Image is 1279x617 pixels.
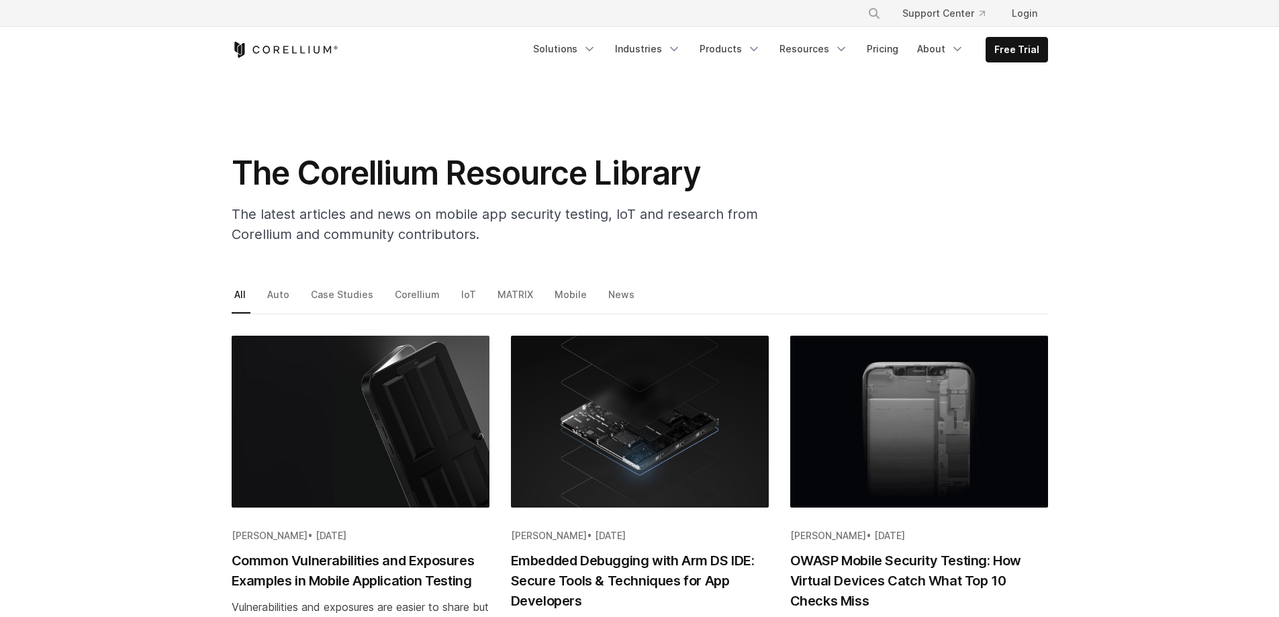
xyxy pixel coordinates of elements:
[459,285,481,314] a: IoT
[392,285,444,314] a: Corellium
[511,336,769,508] img: Embedded Debugging with Arm DS IDE: Secure Tools & Techniques for App Developers
[892,1,996,26] a: Support Center
[790,551,1048,611] h2: OWASP Mobile Security Testing: How Virtual Devices Catch What Top 10 Checks Miss
[552,285,591,314] a: Mobile
[232,530,307,541] span: [PERSON_NAME]
[495,285,538,314] a: MATRIX
[511,530,587,541] span: [PERSON_NAME]
[525,37,604,61] a: Solutions
[851,1,1048,26] div: Navigation Menu
[790,336,1048,508] img: OWASP Mobile Security Testing: How Virtual Devices Catch What Top 10 Checks Miss
[790,530,866,541] span: [PERSON_NAME]
[874,530,905,541] span: [DATE]
[595,530,626,541] span: [DATE]
[232,336,489,508] img: Common Vulnerabilities and Exposures Examples in Mobile Application Testing
[232,285,250,314] a: All
[607,37,689,61] a: Industries
[511,529,769,542] div: •
[1001,1,1048,26] a: Login
[232,206,758,242] span: The latest articles and news on mobile app security testing, IoT and research from Corellium and ...
[511,551,769,611] h2: Embedded Debugging with Arm DS IDE: Secure Tools & Techniques for App Developers
[771,37,856,61] a: Resources
[525,37,1048,62] div: Navigation Menu
[790,529,1048,542] div: •
[232,551,489,591] h2: Common Vulnerabilities and Exposures Examples in Mobile Application Testing
[862,1,886,26] button: Search
[308,285,378,314] a: Case Studies
[859,37,906,61] a: Pricing
[909,37,972,61] a: About
[316,530,346,541] span: [DATE]
[232,529,489,542] div: •
[232,153,769,193] h1: The Corellium Resource Library
[232,42,338,58] a: Corellium Home
[265,285,294,314] a: Auto
[986,38,1047,62] a: Free Trial
[606,285,639,314] a: News
[692,37,769,61] a: Products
